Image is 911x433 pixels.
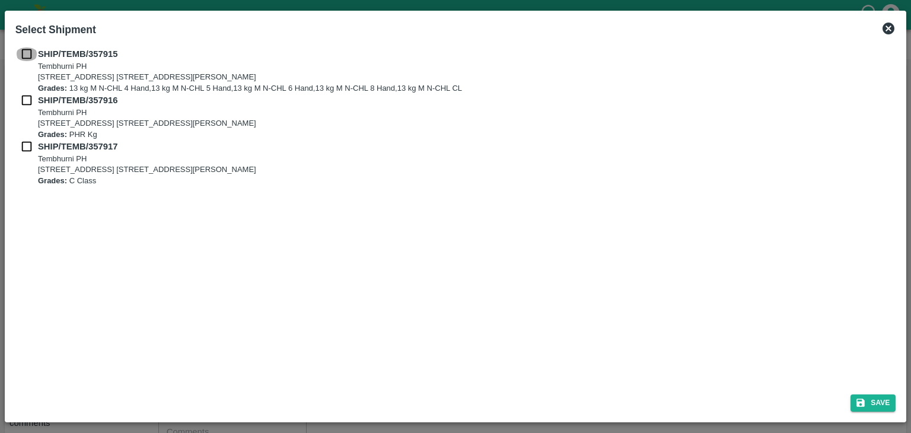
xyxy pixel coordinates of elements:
p: PHR Kg [38,129,256,141]
p: Tembhurni PH [38,107,256,119]
p: Tembhurni PH [38,154,256,165]
b: SHIP/TEMB/357915 [38,49,117,59]
p: 13 kg M N-CHL 4 Hand,13 kg M N-CHL 5 Hand,13 kg M N-CHL 6 Hand,13 kg M N-CHL 8 Hand,13 kg M N-CHL CL [38,83,462,94]
p: C Class [38,176,256,187]
b: SHIP/TEMB/357916 [38,95,117,105]
p: [STREET_ADDRESS] [STREET_ADDRESS][PERSON_NAME] [38,164,256,176]
p: [STREET_ADDRESS] [STREET_ADDRESS][PERSON_NAME] [38,72,462,83]
button: Save [851,394,896,412]
b: SHIP/TEMB/357917 [38,142,117,151]
b: Grades: [38,130,67,139]
b: Select Shipment [15,24,96,36]
p: Tembhurni PH [38,61,462,72]
p: [STREET_ADDRESS] [STREET_ADDRESS][PERSON_NAME] [38,118,256,129]
b: Grades: [38,84,67,93]
b: Grades: [38,176,67,185]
